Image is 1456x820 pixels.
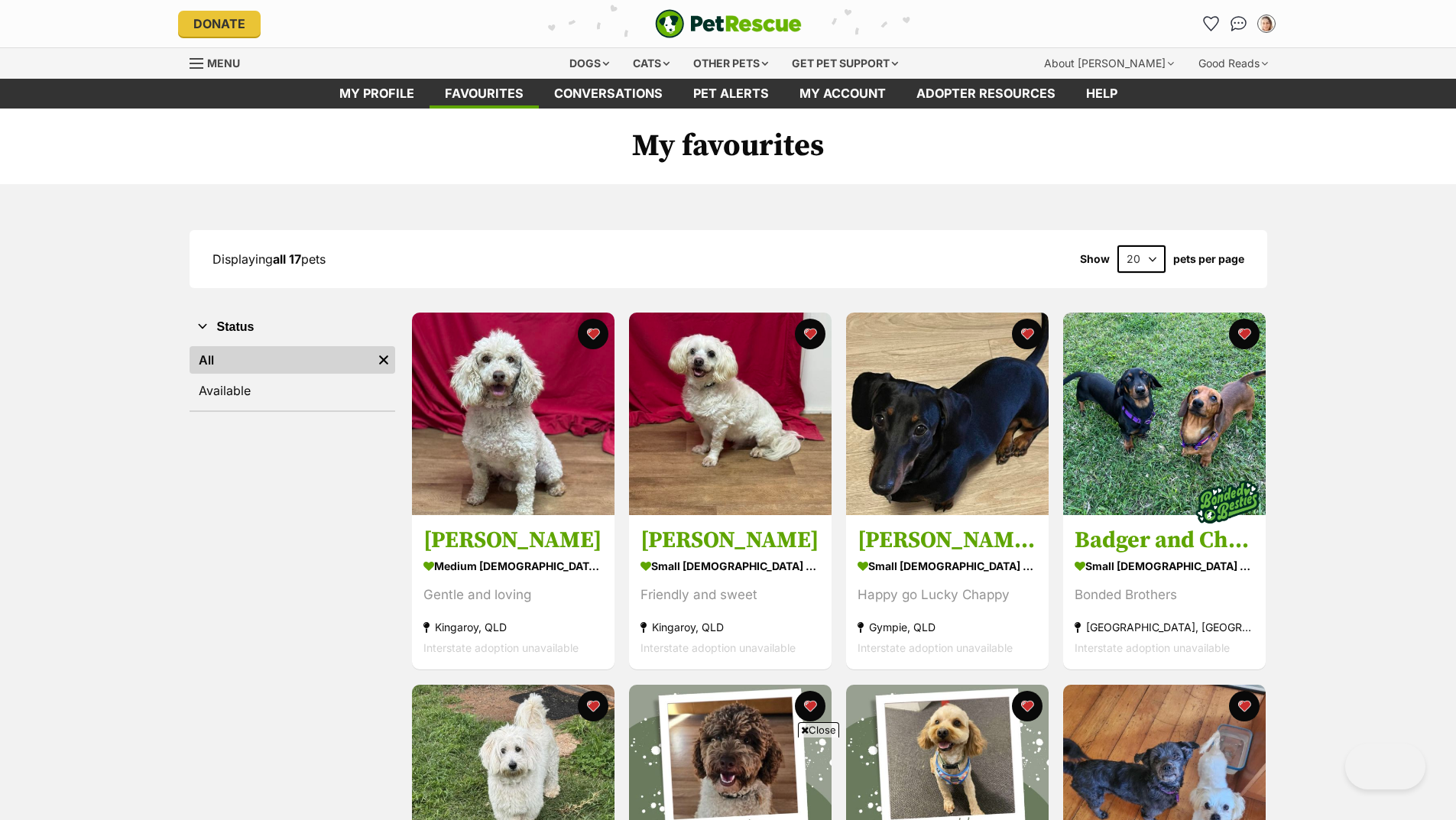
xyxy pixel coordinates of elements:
img: Bundy [629,313,832,515]
span: Interstate adoption unavailable [858,642,1013,655]
img: Emmylou [412,313,615,515]
div: Friendly and sweet [640,585,820,606]
a: Badger and Chance small [DEMOGRAPHIC_DATA] Dog Bonded Brothers [GEOGRAPHIC_DATA], [GEOGRAPHIC_DAT... [1063,515,1266,670]
img: bonded besties [1189,465,1266,541]
a: PetRescue [655,9,802,38]
span: Interstate adoption unavailable [640,642,796,655]
div: Bonded Brothers [1075,585,1254,606]
div: Other pets [683,48,779,79]
a: Available [190,377,395,404]
img: Hayley Dunn-Johnston profile pic [1259,16,1274,31]
div: small [DEMOGRAPHIC_DATA] Dog [858,556,1037,578]
span: Show [1080,253,1110,265]
div: Dogs [559,48,620,79]
a: Favourites [1199,11,1224,36]
strong: all 17 [273,251,301,267]
div: small [DEMOGRAPHIC_DATA] Dog [640,556,820,578]
a: My account [784,79,901,109]
a: Help [1071,79,1133,109]
img: logo-e224e6f780fb5917bec1dbf3a21bbac754714ae5b6737aabdf751b685950b380.svg [655,9,802,38]
div: Good Reads [1188,48,1279,79]
button: favourite [578,319,608,349]
div: small [DEMOGRAPHIC_DATA] Dog [1075,556,1254,578]
button: favourite [578,691,608,721]
a: [PERSON_NAME] medium [DEMOGRAPHIC_DATA] Dog Gentle and loving Kingaroy, QLD Interstate adoption u... [412,515,615,670]
h3: [PERSON_NAME] [640,527,820,556]
span: Interstate adoption unavailable [423,642,579,655]
img: Badger and Chance [1063,313,1266,515]
div: Status [190,343,395,410]
img: Mackie - The Happy Go Lucky Puppy [846,313,1049,515]
div: About [PERSON_NAME] [1033,48,1185,79]
iframe: Help Scout Beacon - Open [1345,744,1425,789]
iframe: Advertisement [450,744,1007,812]
div: Kingaroy, QLD [423,617,603,638]
label: pets per page [1173,253,1244,265]
a: All [190,346,372,374]
img: chat-41dd97257d64d25036548639549fe6c8038ab92f7586957e7f3b1b290dea8141.svg [1231,16,1247,31]
div: Kingaroy, QLD [640,617,820,638]
div: Gympie, QLD [858,617,1037,638]
span: Close [798,722,839,737]
a: [PERSON_NAME] - The Happy Go Lucky Puppy small [DEMOGRAPHIC_DATA] Dog Happy go Lucky Chappy Gympi... [846,515,1049,670]
a: Favourites [430,79,539,109]
div: Cats [622,48,680,79]
button: favourite [1229,691,1260,721]
span: Menu [207,57,240,70]
button: favourite [1012,319,1043,349]
a: Pet alerts [678,79,784,109]
h3: [PERSON_NAME] - The Happy Go Lucky Puppy [858,527,1037,556]
a: Conversations [1227,11,1251,36]
a: Donate [178,11,261,37]
button: Status [190,317,395,337]
ul: Account quick links [1199,11,1279,36]
h3: [PERSON_NAME] [423,527,603,556]
a: My profile [324,79,430,109]
div: Get pet support [781,48,909,79]
a: Adopter resources [901,79,1071,109]
button: My account [1254,11,1279,36]
button: favourite [1012,691,1043,721]
div: medium [DEMOGRAPHIC_DATA] Dog [423,556,603,578]
div: Happy go Lucky Chappy [858,585,1037,606]
button: favourite [795,319,825,349]
span: Interstate adoption unavailable [1075,642,1230,655]
a: conversations [539,79,678,109]
button: favourite [795,691,825,721]
a: Menu [190,48,251,76]
div: Gentle and loving [423,585,603,606]
a: [PERSON_NAME] small [DEMOGRAPHIC_DATA] Dog Friendly and sweet Kingaroy, QLD Interstate adoption u... [629,515,832,670]
h3: Badger and Chance [1075,527,1254,556]
a: Remove filter [372,346,395,374]
button: favourite [1229,319,1260,349]
div: [GEOGRAPHIC_DATA], [GEOGRAPHIC_DATA] [1075,617,1254,638]
span: Displaying pets [212,251,326,267]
